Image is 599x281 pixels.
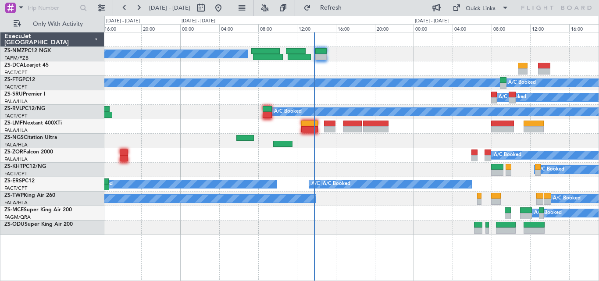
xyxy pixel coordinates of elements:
div: [DATE] - [DATE] [182,18,215,25]
span: ZS-ODU [4,222,25,227]
span: ZS-KHT [4,164,23,169]
a: ZS-LMFNextant 400XTi [4,121,62,126]
button: Refresh [299,1,352,15]
button: Quick Links [448,1,513,15]
a: ZS-KHTPC12/NG [4,164,46,169]
div: 12:00 [297,24,336,32]
a: ZS-ZORFalcon 2000 [4,149,53,155]
a: ZS-SRUPremier I [4,92,45,97]
a: ZS-RVLPC12/NG [4,106,45,111]
div: A/C Booked [274,105,302,118]
a: ZS-ODUSuper King Air 200 [4,222,73,227]
span: ZS-FTG [4,77,22,82]
div: 08:00 [492,24,531,32]
div: A/C Booked [311,178,339,191]
span: ZS-DCA [4,63,24,68]
button: Only With Activity [10,17,95,31]
a: ZS-ERSPC12 [4,178,35,184]
div: 20:00 [141,24,180,32]
div: [DATE] - [DATE] [106,18,140,25]
span: ZS-SRU [4,92,23,97]
a: FALA/HLA [4,127,28,134]
span: ZS-ZOR [4,149,23,155]
a: FALA/HLA [4,98,28,105]
a: ZS-MCESuper King Air 200 [4,207,72,213]
a: FALA/HLA [4,142,28,148]
a: FACT/CPT [4,84,27,90]
div: A/C Booked [553,192,581,205]
div: Quick Links [466,4,496,13]
div: 16:00 [336,24,375,32]
div: A/C Booked [499,91,526,104]
div: 04:00 [453,24,492,32]
span: ZS-RVL [4,106,22,111]
a: ZS-NMZPC12 NGX [4,48,51,53]
a: FALA/HLA [4,156,28,163]
a: FAGM/QRA [4,214,31,221]
div: 16:00 [103,24,142,32]
input: Trip Number [27,1,77,14]
div: 20:00 [375,24,414,32]
div: A/C Booked [323,178,350,191]
a: FACT/CPT [4,69,27,76]
a: FAPM/PZB [4,55,29,61]
span: ZS-NGS [4,135,24,140]
div: A/C Booked [494,149,521,162]
a: ZS-FTGPC12 [4,77,35,82]
span: ZS-NMZ [4,48,25,53]
div: 00:00 [180,24,219,32]
a: FALA/HLA [4,199,28,206]
a: ZS-TWPKing Air 260 [4,193,55,198]
a: ZS-DCALearjet 45 [4,63,49,68]
a: FACT/CPT [4,185,27,192]
span: ZS-MCE [4,207,24,213]
span: ZS-LMF [4,121,23,126]
div: [DATE] - [DATE] [415,18,449,25]
span: Refresh [313,5,349,11]
div: 00:00 [414,24,453,32]
div: 04:00 [219,24,258,32]
span: ZS-ERS [4,178,22,184]
a: FACT/CPT [4,171,27,177]
span: Only With Activity [23,21,93,27]
div: A/C Booked [508,76,536,89]
div: A/C Booked [537,163,564,176]
a: ZS-NGSCitation Ultra [4,135,57,140]
div: A/C Booked [534,206,562,220]
a: FACT/CPT [4,113,27,119]
div: 08:00 [258,24,297,32]
span: [DATE] - [DATE] [149,4,190,12]
div: 12:00 [530,24,569,32]
span: ZS-TWP [4,193,24,198]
